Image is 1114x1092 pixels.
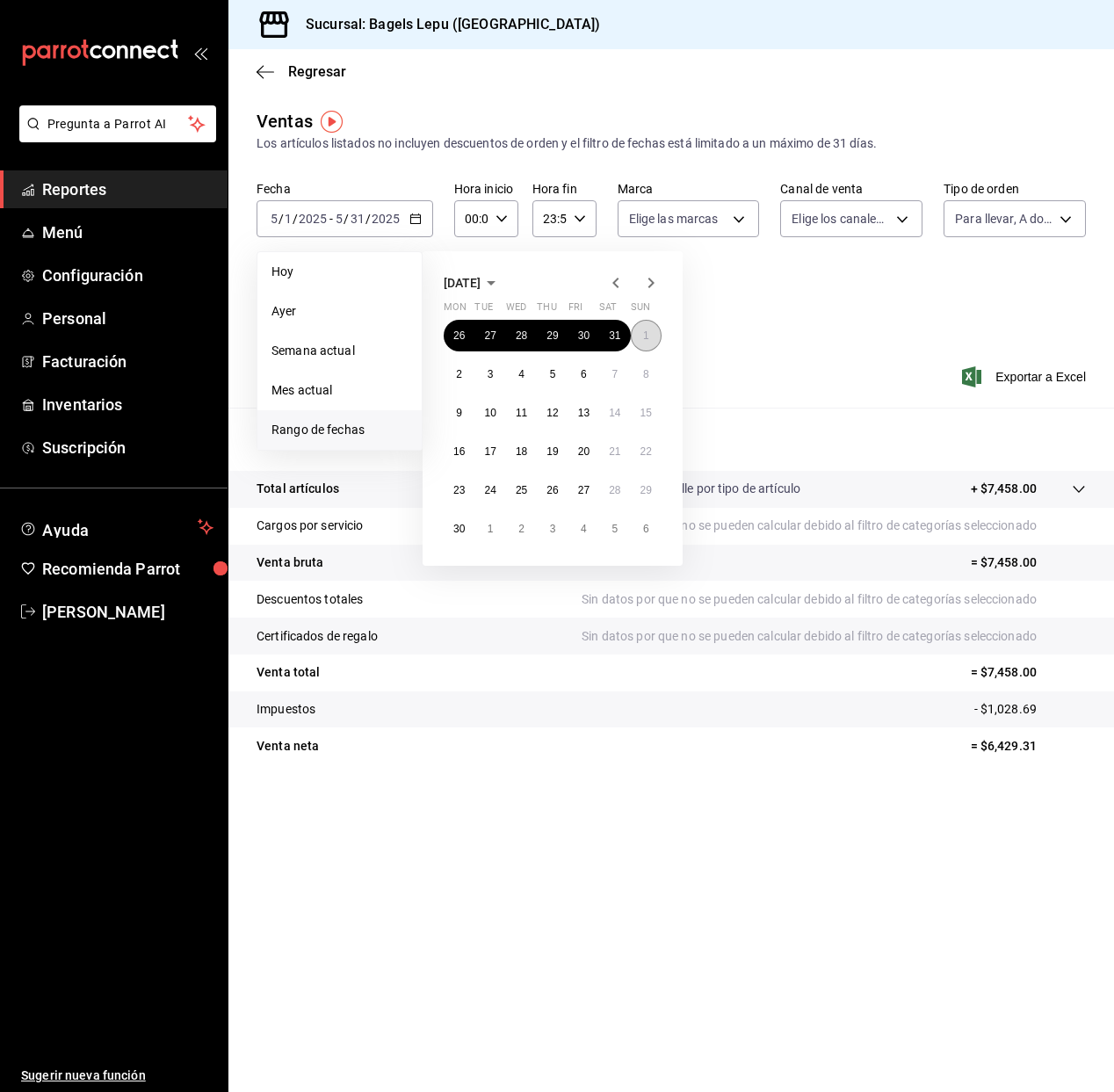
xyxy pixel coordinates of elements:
button: June 18, 2025 [506,436,537,467]
span: [DATE] [444,276,481,290]
button: June 21, 2025 [599,436,630,467]
button: June 28, 2025 [599,474,630,506]
button: June 1, 2025 [631,320,662,351]
span: / [365,212,371,226]
p: = $6,429.31 [971,737,1086,756]
input: ---- [298,212,328,226]
span: [PERSON_NAME] [42,600,213,624]
span: - [329,212,333,226]
abbr: June 27, 2025 [578,484,590,496]
abbr: June 19, 2025 [546,445,558,458]
abbr: June 28, 2025 [609,484,620,496]
p: Impuestos [257,700,315,719]
span: Hoy [271,263,408,281]
input: -- [335,212,344,226]
abbr: June 22, 2025 [640,445,652,458]
button: June 29, 2025 [631,474,662,506]
label: Canal de venta [780,183,922,195]
span: Pregunta a Parrot AI [47,115,189,134]
button: May 30, 2025 [568,320,599,351]
span: Rango de fechas [271,421,408,439]
button: June 6, 2025 [568,358,599,390]
abbr: June 30, 2025 [453,523,465,535]
abbr: July 2, 2025 [518,523,524,535]
button: June 5, 2025 [537,358,568,390]
input: -- [350,212,365,226]
button: June 30, 2025 [444,513,474,545]
button: May 28, 2025 [506,320,537,351]
abbr: June 6, 2025 [581,368,587,380]
abbr: June 18, 2025 [516,445,527,458]
button: May 29, 2025 [537,320,568,351]
abbr: June 13, 2025 [578,407,590,419]
abbr: Monday [444,301,467,320]
p: Cargos por servicio [257,517,364,535]
abbr: June 2, 2025 [456,368,462,380]
label: Fecha [257,183,433,195]
button: June 13, 2025 [568,397,599,429]
button: July 6, 2025 [631,513,662,545]
button: June 12, 2025 [537,397,568,429]
button: May 31, 2025 [599,320,630,351]
input: -- [270,212,278,226]
a: Pregunta a Parrot AI [12,127,216,146]
button: July 4, 2025 [568,513,599,545]
button: June 23, 2025 [444,474,474,506]
p: = $7,458.00 [971,663,1086,682]
span: / [278,212,284,226]
button: June 2, 2025 [444,358,474,390]
button: June 27, 2025 [568,474,599,506]
abbr: June 26, 2025 [546,484,558,496]
abbr: June 3, 2025 [488,368,494,380]
abbr: May 31, 2025 [609,329,620,342]
p: Sin datos por que no se pueden calcular debido al filtro de categorías seleccionado [582,517,1086,535]
button: July 3, 2025 [537,513,568,545]
button: June 20, 2025 [568,436,599,467]
button: June 24, 2025 [474,474,505,506]
button: May 27, 2025 [474,320,505,351]
span: Inventarios [42,393,213,416]
button: Tooltip marker [321,111,343,133]
input: -- [284,212,293,226]
span: Suscripción [42,436,213,459]
abbr: June 24, 2025 [484,484,496,496]
button: June 17, 2025 [474,436,505,467]
div: Los artículos listados no incluyen descuentos de orden y el filtro de fechas está limitado a un m... [257,134,1086,153]
abbr: Sunday [631,301,650,320]
abbr: Wednesday [506,301,526,320]
abbr: June 10, 2025 [484,407,496,419]
button: June 26, 2025 [537,474,568,506]
abbr: June 9, 2025 [456,407,462,419]
span: Menú [42,221,213,244]
abbr: June 14, 2025 [609,407,620,419]
abbr: July 4, 2025 [581,523,587,535]
label: Marca [618,183,760,195]
span: Recomienda Parrot [42,557,213,581]
button: July 1, 2025 [474,513,505,545]
abbr: Friday [568,301,582,320]
button: June 3, 2025 [474,358,505,390]
h3: Sucursal: Bagels Lepu ([GEOGRAPHIC_DATA]) [292,14,600,35]
span: Elige los canales de venta [792,210,890,228]
abbr: June 7, 2025 [611,368,618,380]
span: Mes actual [271,381,408,400]
span: Personal [42,307,213,330]
abbr: July 1, 2025 [488,523,494,535]
abbr: June 1, 2025 [643,329,649,342]
label: Tipo de orden [944,183,1086,195]
button: June 16, 2025 [444,436,474,467]
button: Exportar a Excel [966,366,1086,387]
p: Descuentos totales [257,590,363,609]
button: June 22, 2025 [631,436,662,467]
abbr: June 11, 2025 [516,407,527,419]
button: June 19, 2025 [537,436,568,467]
abbr: June 21, 2025 [609,445,620,458]
button: June 11, 2025 [506,397,537,429]
span: Semana actual [271,342,408,360]
button: July 5, 2025 [599,513,630,545]
p: Sin datos por que no se pueden calcular debido al filtro de categorías seleccionado [582,590,1086,609]
p: Total artículos [257,480,339,498]
p: = $7,458.00 [971,553,1086,572]
abbr: June 20, 2025 [578,445,590,458]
